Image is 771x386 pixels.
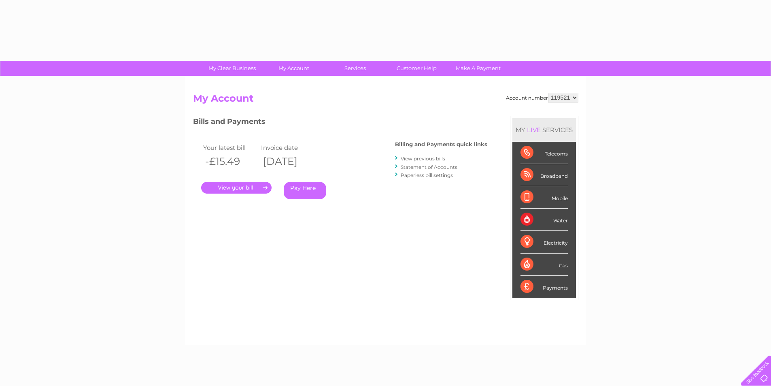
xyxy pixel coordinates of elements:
a: . [201,182,272,194]
h4: Billing and Payments quick links [395,141,487,147]
h2: My Account [193,93,578,108]
td: Invoice date [259,142,317,153]
div: Electricity [520,231,568,253]
a: Paperless bill settings [401,172,453,178]
td: Your latest bill [201,142,259,153]
a: My Clear Business [199,61,265,76]
a: View previous bills [401,156,445,162]
a: Statement of Accounts [401,164,457,170]
div: Telecoms [520,142,568,164]
a: Pay Here [284,182,326,199]
a: Make A Payment [445,61,512,76]
th: -£15.49 [201,153,259,170]
div: MY SERVICES [512,118,576,141]
div: Water [520,209,568,231]
a: My Account [260,61,327,76]
div: Payments [520,276,568,298]
a: Customer Help [383,61,450,76]
div: Account number [506,93,578,102]
a: Services [322,61,389,76]
div: Broadband [520,164,568,186]
th: [DATE] [259,153,317,170]
div: Mobile [520,186,568,209]
div: LIVE [525,126,542,134]
div: Gas [520,254,568,276]
h3: Bills and Payments [193,116,487,130]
